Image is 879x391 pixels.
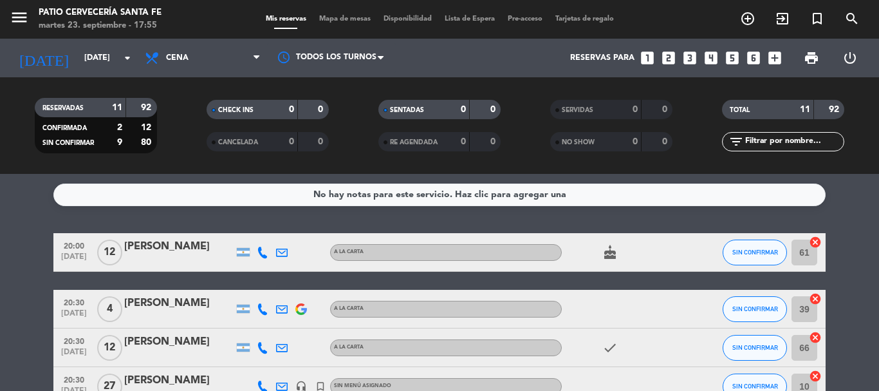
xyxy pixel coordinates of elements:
input: Filtrar por nombre... [744,135,844,149]
span: Reservas para [570,53,634,62]
span: Mis reservas [259,15,313,23]
i: cake [602,245,618,260]
strong: 0 [662,105,670,114]
strong: 0 [289,105,294,114]
span: [DATE] [58,348,90,363]
strong: 80 [141,138,154,147]
i: power_settings_new [842,50,858,66]
strong: 0 [461,105,466,114]
i: cancel [809,236,822,249]
button: menu [10,8,29,32]
span: SENTADAS [390,107,424,113]
i: exit_to_app [775,11,790,26]
strong: 2 [117,123,122,132]
button: SIN CONFIRMAR [723,240,787,265]
span: Sin menú asignado [334,383,391,388]
span: SERVIDAS [562,107,593,113]
span: [DATE] [58,309,90,324]
span: Mapa de mesas [313,15,377,23]
span: Cena [166,53,189,62]
div: Patio Cervecería Santa Fe [39,6,162,19]
strong: 11 [800,105,810,114]
i: check [602,340,618,356]
i: arrow_drop_down [120,50,135,66]
span: Pre-acceso [501,15,549,23]
strong: 0 [318,105,326,114]
span: CONFIRMADA [42,125,87,131]
strong: 12 [141,123,154,132]
span: A LA CARTA [334,306,364,311]
span: A LA CARTA [334,249,364,254]
span: CHECK INS [218,107,254,113]
button: SIN CONFIRMAR [723,296,787,322]
i: cancel [809,331,822,344]
img: google-logo.png [295,303,307,315]
span: SIN CONFIRMAR [732,305,778,312]
span: NO SHOW [562,139,595,146]
div: martes 23. septiembre - 17:55 [39,19,162,32]
i: menu [10,8,29,27]
strong: 0 [289,137,294,146]
i: filter_list [728,134,744,149]
i: search [844,11,860,26]
div: [PERSON_NAME] [124,334,234,350]
strong: 0 [633,137,638,146]
strong: 9 [117,138,122,147]
div: [PERSON_NAME] [124,295,234,312]
strong: 92 [829,105,842,114]
i: looks_one [639,50,656,66]
strong: 11 [112,103,122,112]
i: add_box [766,50,783,66]
span: SIN CONFIRMAR [732,344,778,351]
span: Disponibilidad [377,15,438,23]
i: looks_two [660,50,677,66]
div: LOG OUT [831,39,869,77]
span: A LA CARTA [334,345,364,350]
span: CANCELADA [218,139,258,146]
span: 20:30 [58,333,90,348]
span: 20:30 [58,372,90,386]
i: cancel [809,292,822,305]
i: looks_3 [681,50,698,66]
span: Tarjetas de regalo [549,15,620,23]
span: Lista de Espera [438,15,501,23]
span: 4 [97,296,122,322]
strong: 0 [461,137,466,146]
strong: 0 [490,137,498,146]
strong: 0 [633,105,638,114]
button: SIN CONFIRMAR [723,335,787,361]
i: [DATE] [10,44,78,72]
span: SIN CONFIRMAR [732,383,778,390]
span: 20:00 [58,238,90,253]
span: TOTAL [730,107,750,113]
span: RESERVADAS [42,105,84,111]
i: looks_4 [703,50,719,66]
i: add_circle_outline [740,11,755,26]
strong: 0 [318,137,326,146]
div: [PERSON_NAME] [124,372,234,389]
span: print [804,50,819,66]
span: SIN CONFIRMAR [732,249,778,256]
div: [PERSON_NAME] [124,238,234,255]
span: SIN CONFIRMAR [42,140,94,146]
i: cancel [809,370,822,383]
span: 20:30 [58,294,90,309]
span: [DATE] [58,253,90,267]
span: 12 [97,335,122,361]
div: No hay notas para este servicio. Haz clic para agregar una [313,187,566,202]
span: 12 [97,240,122,265]
span: RE AGENDADA [390,139,438,146]
i: looks_6 [745,50,762,66]
strong: 0 [490,105,498,114]
i: looks_5 [724,50,741,66]
strong: 0 [662,137,670,146]
strong: 92 [141,103,154,112]
i: turned_in_not [810,11,825,26]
